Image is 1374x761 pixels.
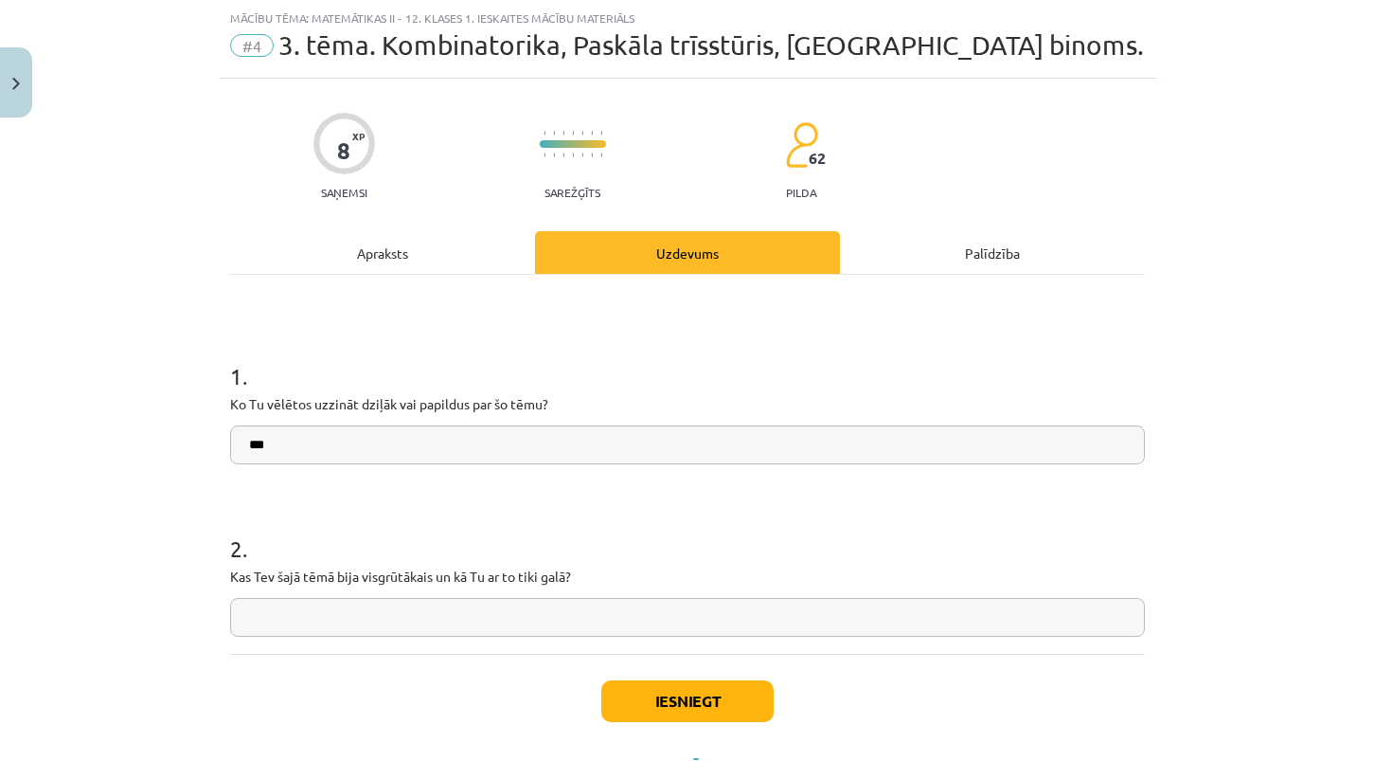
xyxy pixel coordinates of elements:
[544,153,545,157] img: icon-short-line-57e1e144782c952c97e751825c79c345078a6d821885a25fce030b3d8c18986b.svg
[562,131,564,136] img: icon-short-line-57e1e144782c952c97e751825c79c345078a6d821885a25fce030b3d8c18986b.svg
[230,11,1145,25] div: Mācību tēma: Matemātikas ii - 12. klases 1. ieskaites mācību materiāls
[785,121,818,169] img: students-c634bb4e5e11cddfef0936a35e636f08e4e9abd3cc4e673bd6f9a4125e45ecb1.svg
[544,131,545,136] img: icon-short-line-57e1e144782c952c97e751825c79c345078a6d821885a25fce030b3d8c18986b.svg
[230,34,274,57] span: #4
[230,394,1145,414] p: Ko Tu vēlētos uzzināt dziļāk vai papildus par šo tēmu?
[840,231,1145,274] div: Palīdzība
[553,153,555,157] img: icon-short-line-57e1e144782c952c97e751825c79c345078a6d821885a25fce030b3d8c18986b.svg
[337,137,350,164] div: 8
[230,502,1145,561] h1: 2 .
[591,153,593,157] img: icon-short-line-57e1e144782c952c97e751825c79c345078a6d821885a25fce030b3d8c18986b.svg
[535,231,840,274] div: Uzdevums
[581,153,583,157] img: icon-short-line-57e1e144782c952c97e751825c79c345078a6d821885a25fce030b3d8c18986b.svg
[600,131,602,136] img: icon-short-line-57e1e144782c952c97e751825c79c345078a6d821885a25fce030b3d8c18986b.svg
[786,186,816,199] p: pilda
[572,131,574,136] img: icon-short-line-57e1e144782c952c97e751825c79c345078a6d821885a25fce030b3d8c18986b.svg
[809,150,826,167] span: 62
[230,231,535,274] div: Apraksts
[230,567,1145,587] p: Kas Tev šajā tēmā bija visgrūtākais un kā Tu ar to tiki galā?
[600,153,602,157] img: icon-short-line-57e1e144782c952c97e751825c79c345078a6d821885a25fce030b3d8c18986b.svg
[601,680,774,722] button: Iesniegt
[581,131,583,136] img: icon-short-line-57e1e144782c952c97e751825c79c345078a6d821885a25fce030b3d8c18986b.svg
[352,131,365,141] span: XP
[12,78,20,90] img: icon-close-lesson-0947bae3869378f0d4975bcd49f059093ad1ed9edebbc8119c70593378902aed.svg
[553,131,555,136] img: icon-short-line-57e1e144782c952c97e751825c79c345078a6d821885a25fce030b3d8c18986b.svg
[230,330,1145,389] h1: 1 .
[572,153,574,157] img: icon-short-line-57e1e144782c952c97e751825c79c345078a6d821885a25fce030b3d8c18986b.svg
[278,29,1144,61] span: 3. tēma. Kombinatorika, Paskāla trīsstūris, [GEOGRAPHIC_DATA] binoms.
[562,153,564,157] img: icon-short-line-57e1e144782c952c97e751825c79c345078a6d821885a25fce030b3d8c18986b.svg
[313,186,375,199] p: Saņemsi
[591,131,593,136] img: icon-short-line-57e1e144782c952c97e751825c79c345078a6d821885a25fce030b3d8c18986b.svg
[544,186,600,199] p: Sarežģīts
